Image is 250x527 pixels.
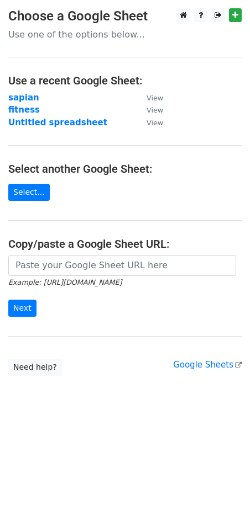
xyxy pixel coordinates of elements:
a: Untitled spreadsheet [8,118,107,127]
input: Next [8,300,37,317]
small: View [147,94,163,102]
a: sapian [8,93,39,103]
input: Paste your Google Sheet URL here [8,255,236,276]
a: View [136,93,163,103]
p: Use one of the options below... [8,29,242,40]
small: View [147,106,163,114]
a: Need help? [8,359,62,376]
a: View [136,105,163,115]
a: View [136,118,163,127]
h3: Choose a Google Sheet [8,8,242,24]
h4: Select another Google Sheet: [8,162,242,175]
small: View [147,119,163,127]
a: fitness [8,105,40,115]
a: Select... [8,184,50,201]
a: Google Sheets [173,360,242,370]
h4: Copy/paste a Google Sheet URL: [8,237,242,251]
small: Example: [URL][DOMAIN_NAME] [8,278,122,286]
h4: Use a recent Google Sheet: [8,74,242,87]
